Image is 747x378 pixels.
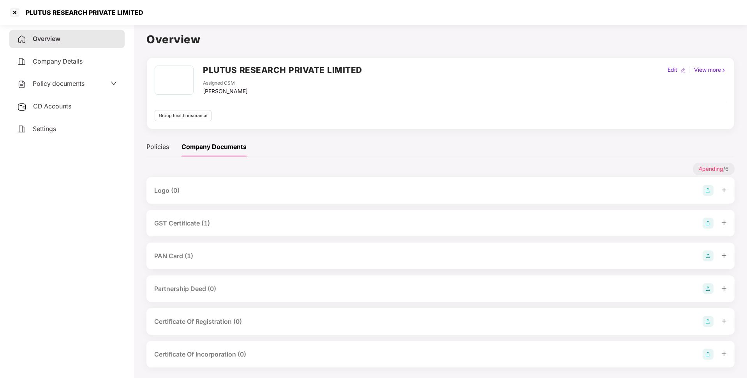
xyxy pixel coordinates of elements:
img: svg+xml;base64,PHN2ZyB3aWR0aD0iMjUiIGhlaWdodD0iMjQiIHZpZXdCb3g9IjAgMCAyNSAyNCIgZmlsbD0ibm9uZSIgeG... [17,102,27,112]
div: Assigned CSM [203,80,248,87]
span: plus [721,286,727,291]
h2: PLUTUS RESEARCH PRIVATE LIMITED [203,64,362,76]
span: plus [721,318,727,324]
span: down [111,80,117,87]
span: Policy documents [33,80,85,87]
img: svg+xml;base64,PHN2ZyB4bWxucz0iaHR0cDovL3d3dy53My5vcmcvMjAwMC9zdmciIHdpZHRoPSIyNCIgaGVpZ2h0PSIyNC... [17,124,26,134]
img: svg+xml;base64,PHN2ZyB4bWxucz0iaHR0cDovL3d3dy53My5vcmcvMjAwMC9zdmciIHdpZHRoPSIyNCIgaGVpZ2h0PSIyNC... [17,80,26,89]
span: Company Details [33,57,83,65]
span: CD Accounts [33,102,71,110]
div: PLUTUS RESEARCH PRIVATE LIMITED [21,9,143,16]
div: Partnership Deed (0) [154,284,216,294]
div: View more [692,66,728,74]
img: svg+xml;base64,PHN2ZyB4bWxucz0iaHR0cDovL3d3dy53My5vcmcvMjAwMC9zdmciIHdpZHRoPSIyOCIgaGVpZ2h0PSIyOC... [703,218,714,229]
img: svg+xml;base64,PHN2ZyB4bWxucz0iaHR0cDovL3d3dy53My5vcmcvMjAwMC9zdmciIHdpZHRoPSIyOCIgaGVpZ2h0PSIyOC... [703,283,714,294]
div: GST Certificate (1) [154,218,210,228]
div: Certificate Of Incorporation (0) [154,350,246,359]
span: plus [721,253,727,258]
div: Company Documents [181,142,247,152]
img: svg+xml;base64,PHN2ZyB4bWxucz0iaHR0cDovL3d3dy53My5vcmcvMjAwMC9zdmciIHdpZHRoPSIyNCIgaGVpZ2h0PSIyNC... [17,57,26,66]
img: svg+xml;base64,PHN2ZyB4bWxucz0iaHR0cDovL3d3dy53My5vcmcvMjAwMC9zdmciIHdpZHRoPSIyOCIgaGVpZ2h0PSIyOC... [703,349,714,360]
span: Settings [33,125,56,133]
div: Edit [666,66,679,74]
img: editIcon [680,67,686,73]
div: [PERSON_NAME] [203,87,248,96]
div: Group health insurance [155,110,211,121]
div: Certificate Of Registration (0) [154,317,242,327]
h1: Overview [146,31,735,48]
span: plus [721,351,727,357]
img: rightIcon [721,67,726,73]
p: / 6 [693,163,735,175]
div: PAN Card (1) [154,251,193,261]
img: svg+xml;base64,PHN2ZyB4bWxucz0iaHR0cDovL3d3dy53My5vcmcvMjAwMC9zdmciIHdpZHRoPSIyNCIgaGVpZ2h0PSIyNC... [17,35,26,44]
span: plus [721,220,727,225]
img: svg+xml;base64,PHN2ZyB4bWxucz0iaHR0cDovL3d3dy53My5vcmcvMjAwMC9zdmciIHdpZHRoPSIyOCIgaGVpZ2h0PSIyOC... [703,185,714,196]
img: svg+xml;base64,PHN2ZyB4bWxucz0iaHR0cDovL3d3dy53My5vcmcvMjAwMC9zdmciIHdpZHRoPSIyOCIgaGVpZ2h0PSIyOC... [703,316,714,327]
div: | [687,66,692,74]
span: Overview [33,35,60,43]
div: Policies [146,142,169,152]
img: svg+xml;base64,PHN2ZyB4bWxucz0iaHR0cDovL3d3dy53My5vcmcvMjAwMC9zdmciIHdpZHRoPSIyOCIgaGVpZ2h0PSIyOC... [703,250,714,261]
span: plus [721,187,727,193]
div: Logo (0) [154,186,180,195]
span: 4 pending [699,165,723,172]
